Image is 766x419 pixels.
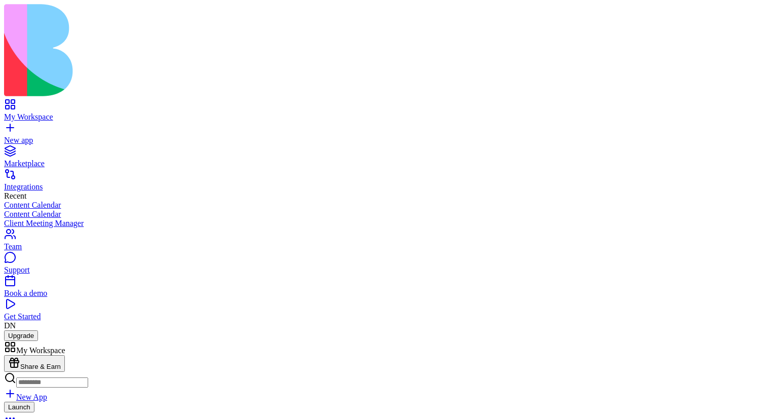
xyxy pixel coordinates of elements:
span: Recent [4,192,26,200]
button: Share & Earn [4,355,65,372]
a: Integrations [4,173,762,192]
div: Team [4,242,762,251]
a: Client Meeting Manager [4,219,762,228]
div: Get Started [4,312,762,321]
a: Team [4,233,762,251]
span: Share & Earn [20,363,61,370]
div: Support [4,265,762,275]
img: logo [4,4,411,96]
a: Support [4,256,762,275]
a: Marketplace [4,150,762,168]
a: New app [4,127,762,145]
div: My Workspace [4,112,762,122]
button: Upgrade [4,330,38,341]
span: DN [4,321,16,330]
a: Book a demo [4,280,762,298]
a: Get Started [4,303,762,321]
div: Book a demo [4,289,762,298]
div: Integrations [4,182,762,192]
a: New App [4,393,47,401]
div: Marketplace [4,159,762,168]
a: Content Calendar [4,201,762,210]
span: My Workspace [16,346,65,355]
div: New app [4,136,762,145]
a: My Workspace [4,103,762,122]
button: Launch [4,402,34,412]
a: Content Calendar [4,210,762,219]
a: Upgrade [4,331,38,339]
